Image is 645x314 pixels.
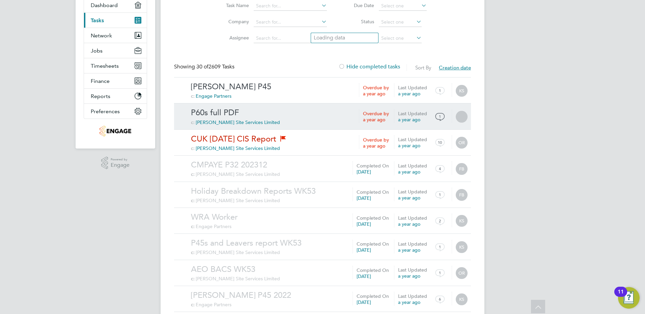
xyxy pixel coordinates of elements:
span: a year ago [398,273,420,279]
label: Completed On [357,163,389,169]
label: Last Updated [398,267,430,273]
span: 1 [432,241,448,253]
span: [PERSON_NAME] Site Services Limited [196,249,280,255]
label: Sort By [415,64,431,71]
span: a year ago [363,91,385,97]
span: [PERSON_NAME] Site Services Limited [196,119,280,125]
label: Last Updated [398,241,430,247]
span: Powered by [111,157,130,162]
a: P60s full PDF [191,107,468,118]
span: Preferences [91,108,120,115]
span: c: [191,119,195,125]
li: Loading data [311,33,378,43]
label: Task Name [219,2,249,8]
span: c: [191,223,195,229]
label: Overdue by [363,137,389,143]
span: OR [456,267,468,279]
label: Overdue by [363,111,389,117]
input: Search for... [254,1,327,11]
label: Hide completed tasks [338,63,400,70]
span: Dashboard [91,2,118,8]
label: Last Updated [398,163,430,169]
label: Completed On [357,241,389,247]
button: Finance [84,73,147,88]
span: c: [191,249,195,255]
span: 10 [432,136,448,149]
label: Last Updated [398,111,430,117]
img: carmichael-logo-retina.png [100,126,131,136]
label: Last Updated [398,85,430,91]
label: Company [219,19,249,25]
button: Timesheets [84,58,147,73]
button: Network [84,28,147,43]
a: Go to home page [84,126,147,136]
div: Showing [174,63,236,70]
span: Engage [111,162,130,168]
button: Reports [84,89,147,103]
span: 2 [432,215,448,227]
span: c: [191,276,195,282]
span: a year ago [363,117,385,123]
span: KS [456,241,468,253]
button: Preferences [84,104,147,119]
input: Search for... [254,34,327,43]
span: a year ago [398,117,420,123]
span: Engage Partners [196,223,231,229]
span: a year ago [398,221,420,227]
span: 1 [432,188,448,201]
span: 1 [432,110,448,123]
span: 30 of [196,63,208,70]
button: Open Resource Center, 11 new notifications [618,287,640,309]
a: WRA Worker [191,212,468,222]
span: 1 [432,266,448,279]
label: Due Date [344,2,374,8]
input: Search for... [254,18,327,27]
span: [PERSON_NAME] Site Services Limited [196,145,280,151]
a: CUK [DATE] CIS Report [191,134,468,144]
span: [DATE] [357,221,371,227]
span: a year ago [398,169,420,175]
span: OR [456,137,468,149]
span: 4 [432,162,448,175]
input: Select one [379,34,422,43]
span: a year ago [398,195,420,201]
span: [PERSON_NAME] Site Services Limited [196,171,280,177]
span: a year ago [363,143,385,149]
span: [DATE] [357,273,371,279]
label: Assignee [219,35,249,41]
span: Creation date [439,64,471,71]
button: Jobs [84,43,147,58]
label: Status [344,19,374,25]
span: c: [191,171,195,177]
label: Last Updated [398,136,430,143]
label: Last Updated [398,189,430,195]
label: Overdue by [363,85,389,91]
span: 1 [432,84,448,97]
span: c: [191,197,195,203]
span: [DATE] [357,195,371,201]
a: Holiday Breakdown Reports WK53 [191,186,468,196]
span: Timesheets [91,63,119,69]
span: [PERSON_NAME] Site Services Limited [196,197,280,203]
span: c: [191,93,195,99]
span: c: [191,145,195,151]
label: Completed On [357,267,389,273]
span: c: [191,302,195,308]
a: CMPAYE P32 202312 [191,160,468,170]
span: KS [456,293,468,305]
span: [PERSON_NAME] Site Services Limited [196,276,280,282]
a: Powered byEngage [101,157,130,169]
a: [PERSON_NAME] P45 [191,82,468,92]
span: [DATE] [357,169,371,175]
span: a year ago [398,247,420,253]
label: Last Updated [398,215,430,221]
a: P45s and Leavers report WK53 [191,238,468,248]
div: 11 [618,292,624,301]
label: Last Updated [398,293,430,299]
span: [DATE] [357,299,371,305]
span: FB [456,189,468,201]
span: FB [456,163,468,175]
span: 6 [432,293,448,306]
span: [DATE] [357,247,371,253]
label: Completed On [357,293,389,299]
